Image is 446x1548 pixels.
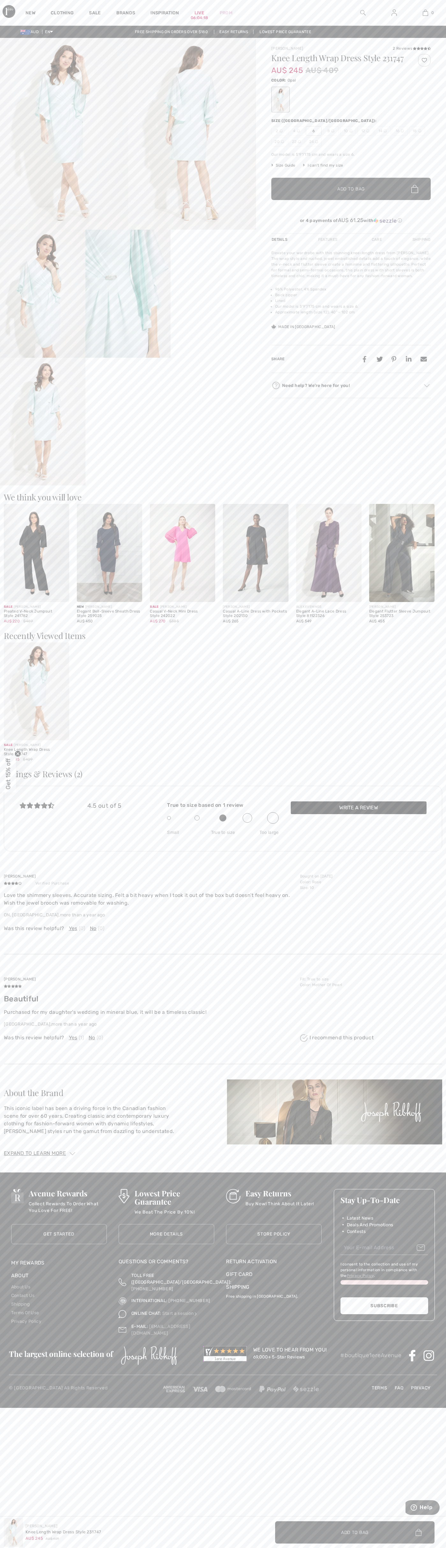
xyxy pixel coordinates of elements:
img: Sezzle [293,1386,319,1392]
div: We Love To Hear From You! [253,1346,327,1354]
span: AU$ 270 [150,619,165,623]
img: ring-m.svg [331,129,334,133]
a: Store Policy [226,1224,322,1244]
img: Contact us [119,1323,126,1337]
span: Size [300,885,308,890]
span: AU$ 220 [4,619,20,623]
span: Contests [347,1228,366,1235]
a: Contact Us [11,1293,35,1298]
img: ring-m.svg [298,140,301,143]
img: Knee Length Wrap Dress Style 231747 [4,642,69,741]
span: 0 [431,10,434,16]
label: I consent to the collection and use of my personal information in compliance with the . [340,1261,428,1279]
span: AU$ 409 [46,1537,59,1541]
span: ONLINE CHAT: [131,1311,161,1316]
p: : 10 [300,885,438,891]
span: Fit [300,977,305,981]
div: Need help? We're here for you! [271,381,431,390]
h1: Knee Length Wrap Dress Style 231747 [271,54,404,62]
img: ring-m.svg [366,129,369,133]
span: Yes [69,925,77,932]
div: Details [271,234,289,245]
span: E-MAIL: [131,1324,148,1329]
img: ring-m.svg [418,129,421,133]
span: Get 15% off [4,758,12,790]
div: Return Activation [226,1258,322,1265]
li: Approximate length (size 12): 40" - 102 cm [275,309,431,315]
a: Sign In [386,9,402,17]
button: Add to Bag [275,1521,435,1544]
h3: Avenue Rewards [29,1189,106,1197]
a: Terms Of Use [11,1310,39,1315]
span: 24 [306,137,322,147]
li: Our model is 5'9"/175 cm and wears a size 6. [275,304,431,309]
img: Amex [163,1386,185,1392]
a: About Us [11,1284,30,1290]
img: My Bag [423,9,428,17]
div: Knee Length Wrap Dress Style 231747 [26,1529,101,1535]
img: Casual A-Line Dress with Pockets Style 202130 [223,504,288,602]
iframe: Opens a widget where you can find more information [406,1500,440,1516]
p: : Mother Of Pearl [300,982,438,988]
img: ring-m.svg [349,129,353,133]
img: Instagram [423,1350,435,1361]
span: Add to Bag [337,186,365,192]
div: I recommend this product [300,1034,438,1042]
div: [PERSON_NAME] [4,743,69,748]
a: Sale [89,10,101,17]
span: EN [45,30,53,34]
img: My Info [391,9,397,17]
p: , [4,912,296,918]
a: Elegant Flutter Sleeve Jumpsuit Style 253723 [369,504,435,602]
div: Expand to Learn More [4,1150,442,1157]
img: Bag.svg [411,185,418,193]
a: Privacy Policy [11,1319,41,1324]
a: Free shipping on orders over $180 [130,30,213,34]
span: Color: [271,78,286,82]
img: Visa [193,1387,207,1392]
img: Knee Length Wrap Dress Style 231747. 4 [85,230,171,357]
div: About [11,1272,107,1283]
a: New [26,10,35,17]
p: Buy Now! Think About It Later! [245,1200,314,1213]
span: Deals And Promotions [347,1222,393,1228]
div: Care [366,234,387,245]
div: Elegant Bell-Sleeve Sheath Dress Style 259025 [77,609,142,618]
span: Yes [69,1034,77,1042]
img: Casual V-Neck Mini Dress Style 242022 [150,504,215,602]
span: 16 [392,126,408,136]
span: Sale [4,605,12,609]
span: Small [167,829,204,836]
div: Elegant Flutter Sleeve Jumpsuit Style 253723 [369,609,435,618]
a: Terms [369,1385,391,1391]
button: Close teaser [15,751,21,757]
span: 20 [271,137,287,147]
span: Was this review helpful? [4,925,64,932]
p: Collect Rewards To Order What You Love For FREE! [29,1200,106,1213]
img: Lowest Price Guarantee [119,1189,129,1203]
a: Shipping [226,1284,249,1290]
span: AU$ 265 [223,619,238,623]
h4: Beautiful [4,994,296,1004]
div: About the Brand [4,1089,219,1097]
div: or 4 payments of with [271,217,431,224]
img: I recommend this product [300,1034,308,1042]
div: 4.5 out of 5 [87,801,155,811]
span: Opal [288,78,296,82]
div: Elegant A-Line Lace Dress Style 81122326 [296,609,362,618]
img: Online Chat [194,1312,198,1316]
a: Live06:04:18 [194,10,204,16]
span: New [77,605,84,609]
img: 1ère Avenue [3,5,15,18]
span: AU$ 61.25 [338,217,364,223]
span: (0) [98,925,105,932]
span: No [90,925,97,932]
span: (1) [79,1034,84,1042]
a: Brands [116,10,135,17]
div: Knee Length Wrap Dress Style 231747 [4,748,69,756]
span: Add to Bag [341,1529,369,1536]
p: #boutique1ereAvenue [340,1351,401,1360]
